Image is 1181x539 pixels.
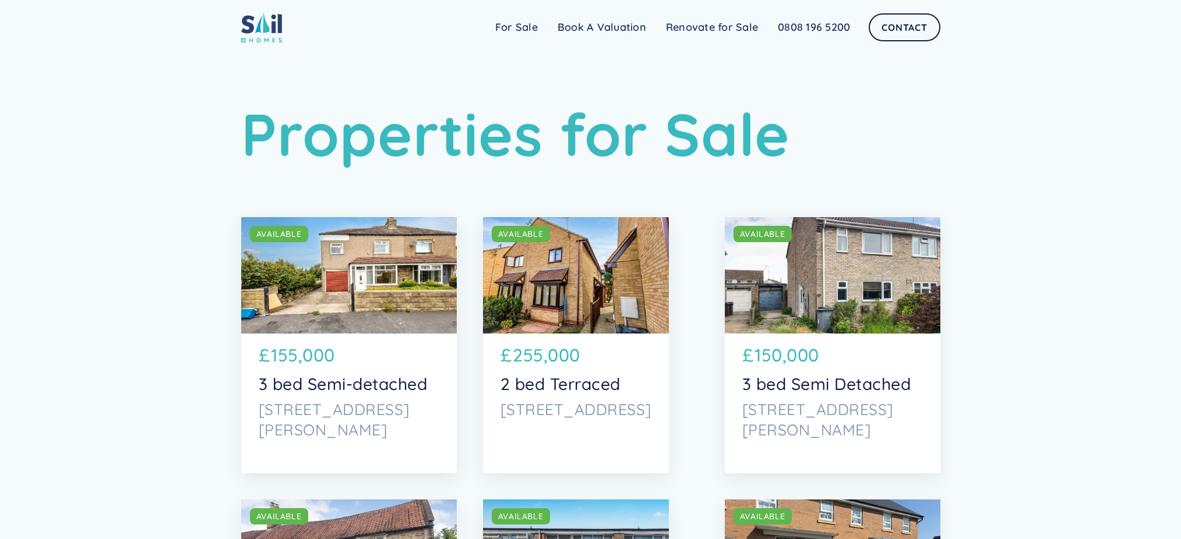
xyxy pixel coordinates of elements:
div: AVAILABLE [740,510,785,522]
p: 255,000 [513,342,580,369]
a: For Sale [485,16,548,39]
p: [STREET_ADDRESS] [500,400,651,420]
p: 150,000 [755,342,819,369]
a: AVAILABLE£150,0003 bed Semi Detached[STREET_ADDRESS][PERSON_NAME] [725,217,940,473]
div: AVAILABLE [256,510,302,522]
a: Renovate for Sale [656,16,768,39]
img: sail home logo colored [241,12,282,42]
p: 3 bed Semi-detached [259,374,439,394]
h1: Properties for Sale [241,99,940,170]
a: AVAILABLE£255,0002 bed Terraced[STREET_ADDRESS] [483,217,669,473]
p: 3 bed Semi Detached [742,374,923,394]
a: AVAILABLE£155,0003 bed Semi-detached[STREET_ADDRESS][PERSON_NAME] [241,217,457,473]
p: [STREET_ADDRESS][PERSON_NAME] [742,400,923,440]
div: AVAILABLE [498,510,544,522]
div: AVAILABLE [498,228,544,240]
p: £ [259,342,270,369]
p: 155,000 [271,342,335,369]
a: Book A Valuation [548,16,656,39]
div: AVAILABLE [740,228,785,240]
p: £ [500,342,512,369]
div: AVAILABLE [256,228,302,240]
p: [STREET_ADDRESS][PERSON_NAME] [259,400,439,440]
p: 2 bed Terraced [500,374,651,394]
a: 0808 196 5200 [768,16,860,39]
p: £ [742,342,754,369]
a: Contact [869,13,940,41]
